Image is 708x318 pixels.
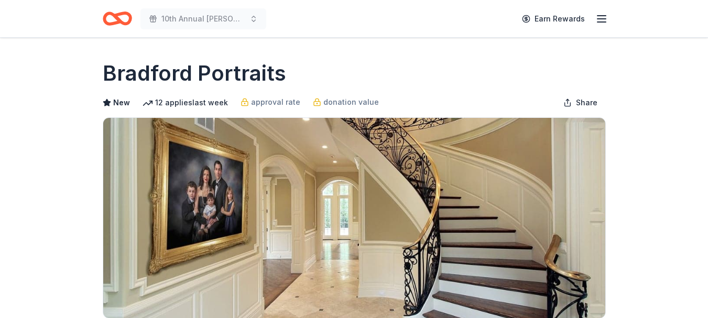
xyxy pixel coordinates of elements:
span: donation value [323,96,379,108]
a: Home [103,6,132,31]
span: New [113,96,130,109]
h1: Bradford Portraits [103,59,286,88]
div: 12 applies last week [143,96,228,109]
a: Earn Rewards [516,9,591,28]
span: Share [576,96,597,109]
img: Image for Bradford Portraits [103,118,605,318]
span: approval rate [251,96,300,108]
a: approval rate [241,96,300,108]
a: donation value [313,96,379,108]
button: Share [555,92,606,113]
button: 10th Annual [PERSON_NAME] Memorial Golf Outing and Fundraiser [140,8,266,29]
span: 10th Annual [PERSON_NAME] Memorial Golf Outing and Fundraiser [161,13,245,25]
